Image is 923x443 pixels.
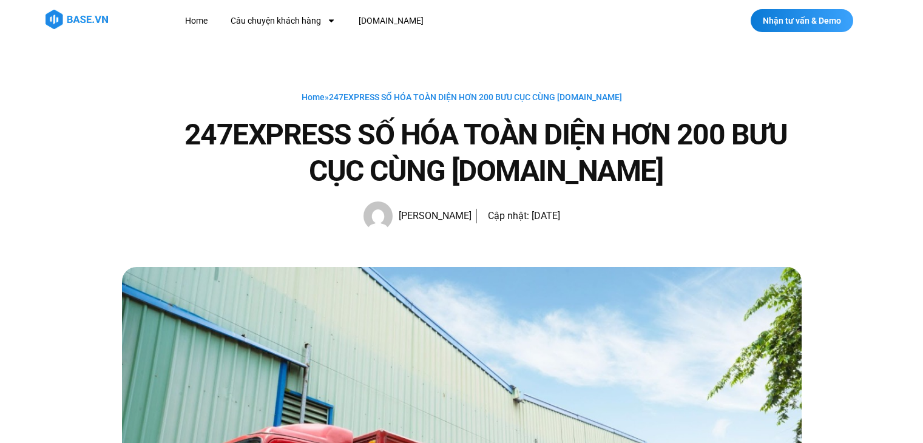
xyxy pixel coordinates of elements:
[302,92,325,102] a: Home
[488,210,529,221] span: Cập nhật:
[221,10,345,32] a: Câu chuyện khách hàng
[363,201,472,231] a: Picture of Hạnh Hoàng [PERSON_NAME]
[751,9,853,32] a: Nhận tư vấn & Demo
[393,208,472,225] span: [PERSON_NAME]
[176,10,646,32] nav: Menu
[532,210,560,221] time: [DATE]
[171,117,802,189] h1: 247EXPRESS SỐ HÓA TOÀN DIỆN HƠN 200 BƯU CỤC CÙNG [DOMAIN_NAME]
[302,92,622,102] span: »
[763,16,841,25] span: Nhận tư vấn & Demo
[329,92,622,102] span: 247EXPRESS SỐ HÓA TOÀN DIỆN HƠN 200 BƯU CỤC CÙNG [DOMAIN_NAME]
[176,10,217,32] a: Home
[363,201,393,231] img: Picture of Hạnh Hoàng
[350,10,433,32] a: [DOMAIN_NAME]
